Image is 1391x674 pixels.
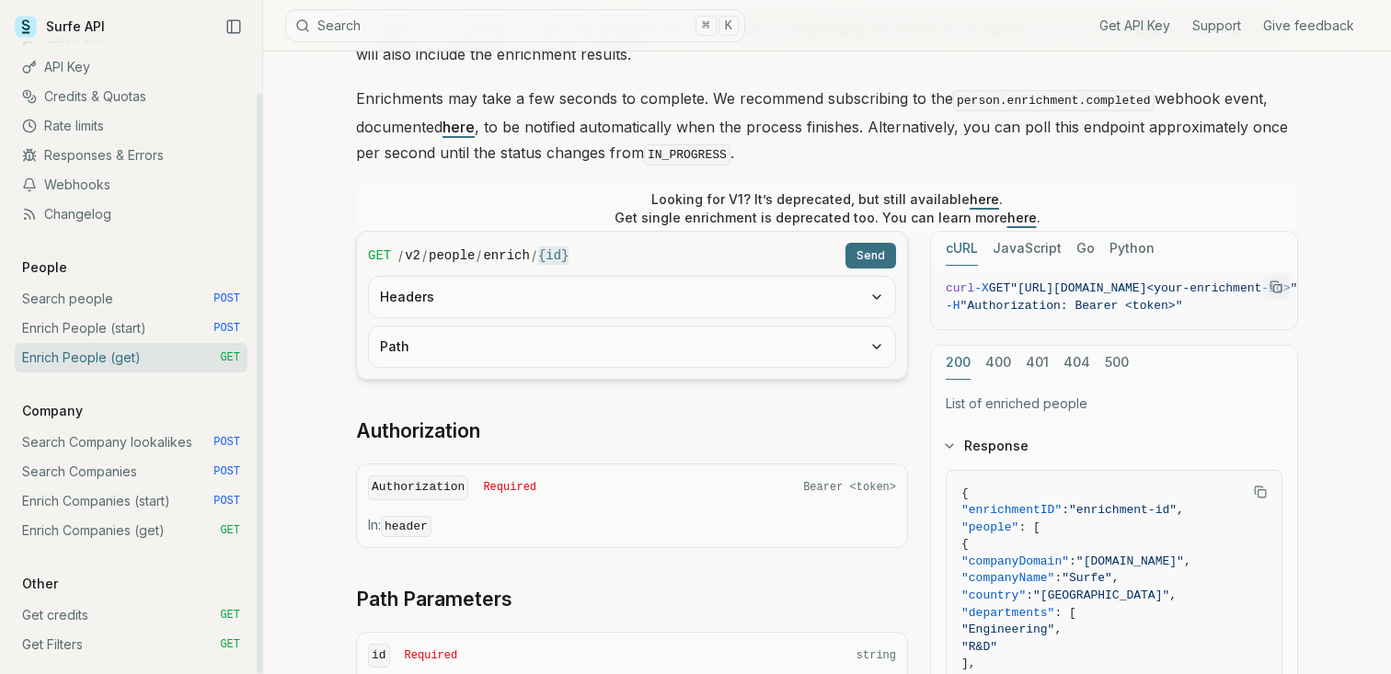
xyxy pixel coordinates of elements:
[15,314,247,343] a: Enrich People (start) POST
[1062,571,1112,585] span: "Surfe"
[961,503,1062,517] span: "enrichmentID"
[443,118,475,136] a: here
[15,600,247,630] a: Get credits GET
[961,554,1069,568] span: "companyDomain"
[1062,503,1069,517] span: :
[1105,346,1129,380] button: 500
[15,258,75,277] p: People
[1192,17,1241,35] a: Support
[961,657,976,670] span: ],
[477,246,481,265] span: /
[644,144,730,166] code: IN_PROGRESS
[946,232,978,266] button: cURL
[1247,478,1274,506] button: Copy Text
[961,588,1026,602] span: "country"
[15,630,247,659] a: Get Filters GET
[15,516,247,545] a: Enrich Companies (get) GET
[15,457,247,486] a: Search Companies POST
[15,111,247,141] a: Rate limits
[1099,17,1170,35] a: Get API Key
[369,326,895,367] button: Path
[1054,571,1062,585] span: :
[1010,281,1297,295] span: "[URL][DOMAIN_NAME]<your-enrichment-id>"
[695,16,716,36] kbd: ⌘
[15,428,247,457] a: Search Company lookalikes POST
[1112,571,1120,585] span: ,
[1033,588,1169,602] span: "[GEOGRAPHIC_DATA]"
[15,13,105,40] a: Surfe API
[220,13,247,40] button: Collapse Sidebar
[946,394,1282,413] p: List of enriched people
[1026,588,1033,602] span: :
[220,637,240,652] span: GET
[422,246,427,265] span: /
[1262,273,1290,301] button: Copy Text
[961,520,1018,534] span: "people"
[15,170,247,200] a: Webhooks
[1076,554,1184,568] span: "[DOMAIN_NAME]"
[974,281,989,295] span: -X
[15,486,247,516] a: Enrich Companies (start) POST
[405,648,458,663] span: Required
[15,82,247,111] a: Credits & Quotas
[15,141,247,170] a: Responses & Errors
[1026,346,1049,380] button: 401
[285,9,745,42] button: Search⌘K
[946,281,974,295] span: curl
[953,90,1155,111] code: person.enrichment.completed
[532,246,536,265] span: /
[1018,520,1040,534] span: : [
[483,480,536,495] span: Required
[1076,232,1095,266] button: Go
[1054,606,1075,620] span: : [
[961,537,969,551] span: {
[368,475,468,500] code: Authorization
[845,243,896,268] button: Send
[15,284,247,314] a: Search people POST
[1263,17,1354,35] a: Give feedback
[961,623,1054,636] span: "Engineering"
[15,343,247,372] a: Enrich People (get) GET
[1063,346,1090,380] button: 404
[1069,554,1076,568] span: :
[1007,210,1037,225] a: here
[960,299,1183,313] span: "Authorization: Bearer <token>"
[15,575,65,593] p: Other
[1177,503,1184,517] span: ,
[429,246,475,265] code: people
[946,299,960,313] span: -H
[15,200,247,229] a: Changelog
[369,277,895,317] button: Headers
[213,291,240,306] span: POST
[993,232,1062,266] button: JavaScript
[213,321,240,336] span: POST
[381,516,431,537] code: header
[213,464,240,479] span: POST
[356,86,1298,168] p: Enrichments may take a few seconds to complete. We recommend subscribing to the webhook event, do...
[989,281,1010,295] span: GET
[961,486,969,500] span: {
[946,346,971,380] button: 200
[15,52,247,82] a: API Key
[213,494,240,508] span: POST
[1169,588,1177,602] span: ,
[220,608,240,623] span: GET
[368,516,896,536] p: In:
[961,640,997,654] span: "R&D"
[356,418,480,444] a: Authorization
[220,350,240,365] span: GET
[1109,232,1155,266] button: Python
[368,644,390,668] code: id
[213,435,240,450] span: POST
[718,16,739,36] kbd: K
[538,246,569,265] code: {id}
[985,346,1011,380] button: 400
[15,402,90,420] p: Company
[615,190,1040,227] p: Looking for V1? It’s deprecated, but still available . Get single enrichment is deprecated too. Y...
[970,191,999,207] a: here
[961,606,1054,620] span: "departments"
[220,523,240,538] span: GET
[405,246,420,265] code: v2
[803,480,896,495] span: Bearer <token>
[356,587,512,612] a: Path Parameters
